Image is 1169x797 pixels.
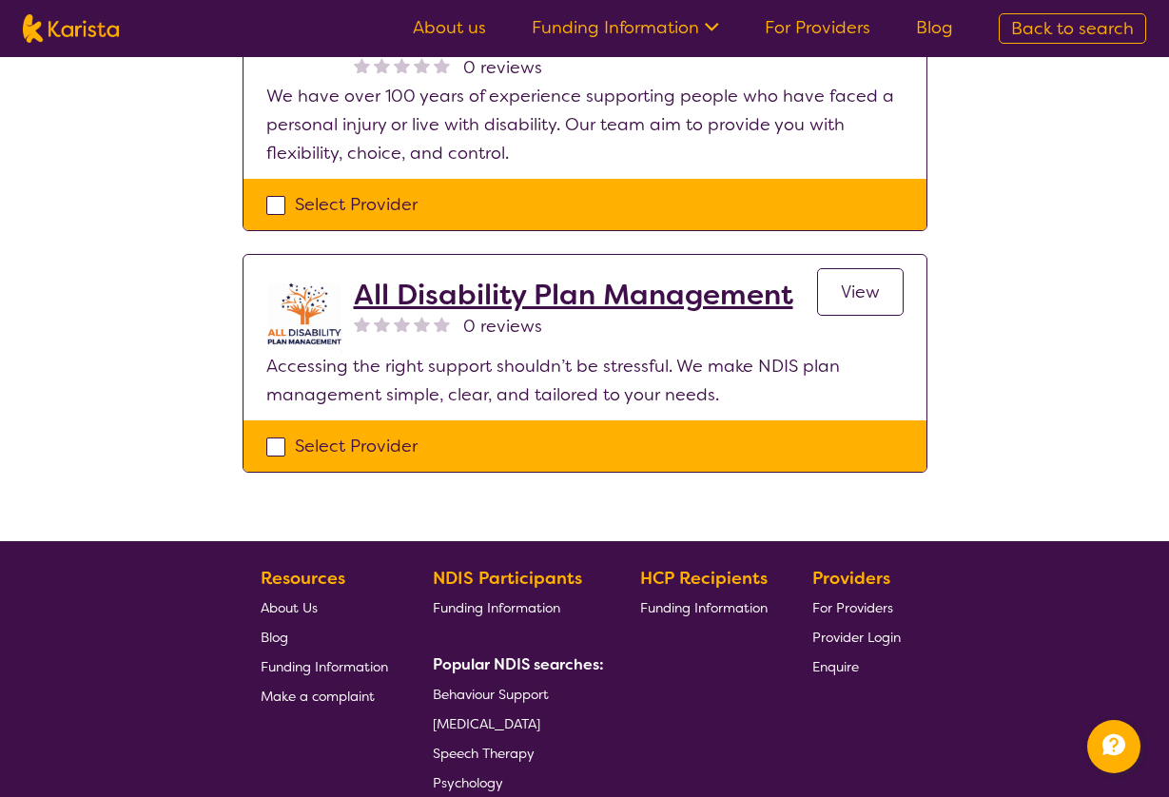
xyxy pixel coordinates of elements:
span: Back to search [1011,17,1134,40]
a: Behaviour Support [433,679,596,709]
span: Funding Information [261,658,388,675]
b: Providers [812,567,890,590]
span: Behaviour Support [433,686,549,703]
b: HCP Recipients [640,567,768,590]
a: For Providers [765,16,870,39]
a: Blog [916,16,953,39]
a: Provider Login [812,622,901,651]
span: Provider Login [812,629,901,646]
span: Funding Information [640,599,768,616]
img: nonereviewstar [434,57,450,73]
img: nonereviewstar [374,316,390,332]
img: nonereviewstar [394,57,410,73]
span: For Providers [812,599,893,616]
a: Back to search [999,13,1146,44]
span: [MEDICAL_DATA] [433,715,540,732]
img: nonereviewstar [414,57,430,73]
img: nonereviewstar [374,57,390,73]
img: at5vqv0lot2lggohlylh.jpg [266,278,342,352]
a: Funding Information [261,651,388,681]
a: About Us [261,593,388,622]
a: [MEDICAL_DATA] [433,709,596,738]
a: For Providers [812,593,901,622]
span: Funding Information [433,599,560,616]
a: Funding Information [640,593,768,622]
a: View [817,268,904,316]
a: Funding Information [433,593,596,622]
p: We have over 100 years of experience supporting people who have faced a personal injury or live w... [266,82,904,167]
b: Popular NDIS searches: [433,654,604,674]
span: 0 reviews [463,312,542,340]
span: Make a complaint [261,688,375,705]
span: About Us [261,599,318,616]
a: Make a complaint [261,681,388,710]
a: Speech Therapy [433,738,596,768]
a: About us [413,16,486,39]
a: Funding Information [532,16,719,39]
a: Enquire [812,651,901,681]
img: nonereviewstar [394,316,410,332]
img: nonereviewstar [434,316,450,332]
span: 0 reviews [463,53,542,82]
button: Channel Menu [1087,720,1140,773]
a: Blog [261,622,388,651]
span: View [841,281,880,303]
a: All Disability Plan Management [354,278,793,312]
span: Enquire [812,658,859,675]
img: nonereviewstar [354,316,370,332]
span: Speech Therapy [433,745,535,762]
b: NDIS Participants [433,567,582,590]
span: Blog [261,629,288,646]
p: Accessing the right support shouldn’t be stressful. We make NDIS plan management simple, clear, a... [266,352,904,409]
img: nonereviewstar [354,57,370,73]
b: Resources [261,567,345,590]
span: Psychology [433,774,503,791]
img: Karista logo [23,14,119,43]
img: nonereviewstar [414,316,430,332]
a: Psychology [433,768,596,797]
